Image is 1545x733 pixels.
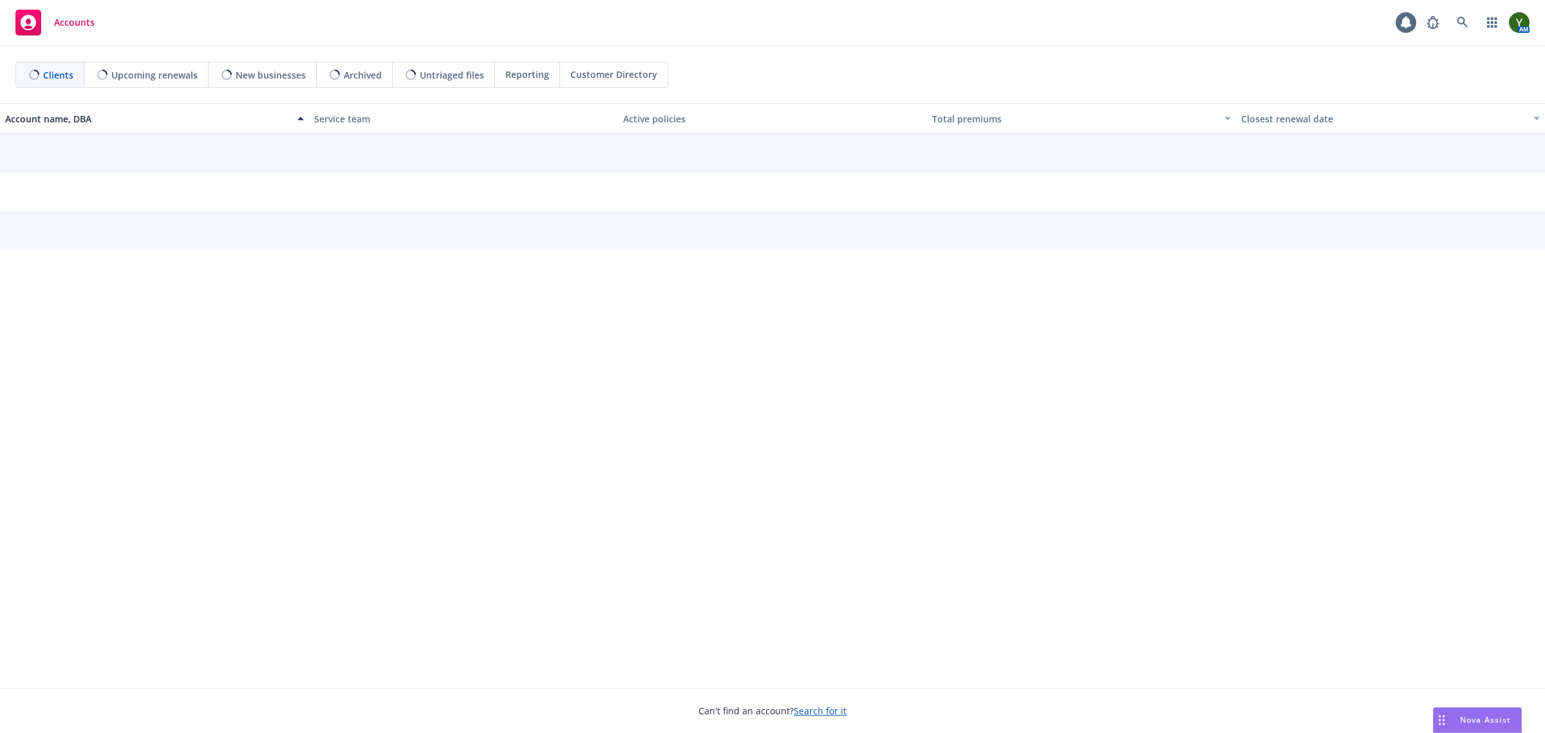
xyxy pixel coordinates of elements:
span: Clients [43,68,73,82]
button: Closest renewal date [1236,103,1545,134]
button: Service team [309,103,618,134]
div: Active policies [623,112,922,126]
span: Accounts [54,17,95,28]
span: Nova Assist [1460,714,1511,725]
a: Accounts [10,5,100,41]
div: Closest renewal date [1241,112,1526,126]
a: Search [1450,10,1475,35]
span: Archived [344,68,382,82]
div: Drag to move [1434,708,1450,732]
a: Search for it [794,705,847,717]
span: Upcoming renewals [111,68,198,82]
img: photo [1509,12,1530,33]
span: Can't find an account? [698,704,847,718]
div: Total premiums [932,112,1217,126]
div: Service team [314,112,613,126]
a: Report a Bug [1420,10,1446,35]
span: Untriaged files [420,68,484,82]
button: Nova Assist [1433,707,1522,733]
span: Reporting [505,68,549,81]
div: Account name, DBA [5,112,290,126]
span: Customer Directory [570,68,657,81]
a: Switch app [1479,10,1505,35]
button: Active policies [618,103,927,134]
button: Total premiums [927,103,1236,134]
span: New businesses [236,68,306,82]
